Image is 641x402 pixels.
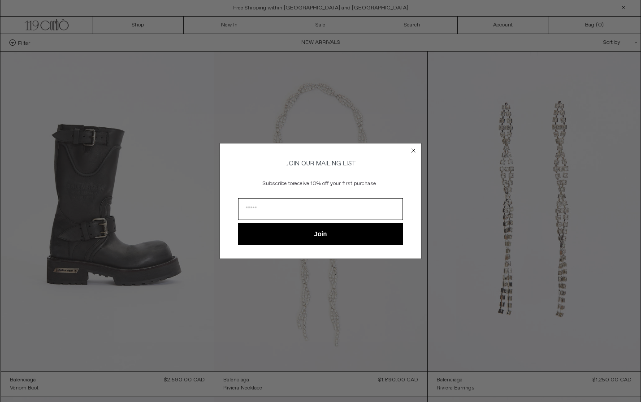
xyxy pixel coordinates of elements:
[238,223,403,245] button: Join
[293,180,376,187] span: receive 10% off your first purchase
[409,146,418,155] button: Close dialog
[263,180,293,187] span: Subscribe to
[285,160,356,168] span: JOIN OUR MAILING LIST
[238,198,403,220] input: Email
